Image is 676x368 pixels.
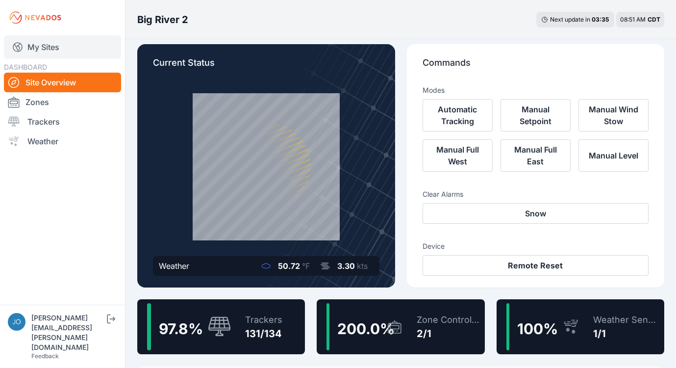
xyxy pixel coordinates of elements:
div: Weather [159,260,189,272]
div: 03 : 35 [592,16,609,24]
span: kts [357,261,368,271]
span: 3.30 [337,261,355,271]
div: Trackers [245,313,282,327]
span: Next update in [550,16,590,23]
nav: Breadcrumb [137,7,188,32]
div: 1/1 [593,327,660,341]
button: Manual Level [578,139,649,172]
div: Zone Controllers [417,313,480,327]
div: 131/134 [245,327,282,341]
div: Weather Sensors [593,313,660,327]
span: 97.8 % [159,320,203,338]
button: Automatic Tracking [423,99,493,131]
a: Trackers [4,112,121,131]
h3: Clear Alarms [423,189,649,199]
div: 2/1 [417,327,480,341]
p: Commands [423,56,649,78]
a: Site Overview [4,73,121,92]
span: °F [302,261,310,271]
div: [PERSON_NAME][EMAIL_ADDRESS][PERSON_NAME][DOMAIN_NAME] [31,313,105,352]
button: Manual Full East [501,139,571,172]
a: Zones [4,92,121,112]
h3: Big River 2 [137,13,188,26]
p: Current Status [153,56,379,78]
button: Remote Reset [423,255,649,276]
a: Feedback [31,352,59,360]
span: DASHBOARD [4,63,47,71]
button: Manual Setpoint [501,99,571,131]
h3: Device [423,241,649,251]
a: 97.8%Trackers131/134 [137,299,305,354]
a: 200.0%Zone Controllers2/1 [317,299,484,354]
button: Manual Full West [423,139,493,172]
img: Nevados [8,10,63,26]
h3: Modes [423,85,445,95]
span: CDT [648,16,660,23]
span: 50.72 [278,261,300,271]
span: 100 % [517,320,558,338]
span: 08:51 AM [620,16,646,23]
button: Manual Wind Stow [578,99,649,131]
a: Weather [4,131,121,151]
img: joe.mikula@nevados.solar [8,313,25,331]
a: My Sites [4,35,121,59]
button: Snow [423,203,649,224]
a: 100%Weather Sensors1/1 [497,299,664,354]
span: 200.0 % [337,320,395,338]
